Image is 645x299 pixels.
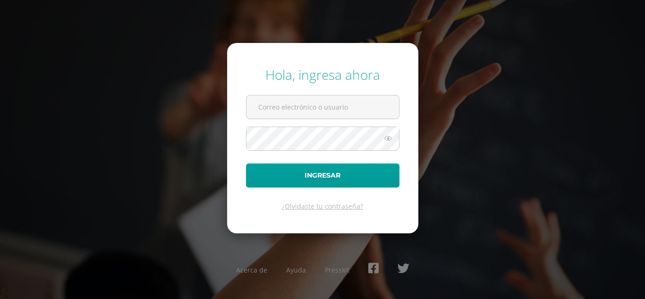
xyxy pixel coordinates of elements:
[286,265,306,274] a: Ayuda
[246,163,399,188] button: Ingresar
[246,66,399,84] div: Hola, ingresa ahora
[325,265,349,274] a: Presskit
[246,95,399,119] input: Correo electrónico o usuario
[282,202,363,211] a: ¿Olvidaste tu contraseña?
[236,265,267,274] a: Acerca de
